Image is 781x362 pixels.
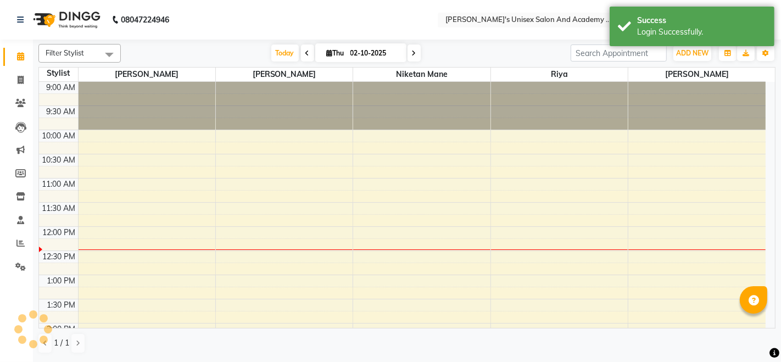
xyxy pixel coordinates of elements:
div: Success [637,15,766,26]
b: 08047224946 [121,4,169,35]
div: 2:00 PM [45,324,78,335]
span: Today [271,44,299,62]
span: [PERSON_NAME] [216,68,353,81]
span: [PERSON_NAME] [79,68,215,81]
div: 1:30 PM [45,299,78,311]
div: 11:00 AM [40,179,78,190]
span: 1 / 1 [54,337,69,349]
span: ADD NEW [676,49,709,57]
span: Niketan Mane [353,68,490,81]
button: ADD NEW [673,46,711,61]
div: 12:30 PM [41,251,78,263]
div: Stylist [39,68,78,79]
div: 9:00 AM [44,82,78,93]
img: logo [28,4,103,35]
input: Search Appointment [571,44,667,62]
div: 11:30 AM [40,203,78,214]
span: Filter Stylist [46,48,84,57]
div: 12:00 PM [41,227,78,238]
span: [PERSON_NAME] [628,68,766,81]
div: 9:30 AM [44,106,78,118]
div: Login Successfully. [637,26,766,38]
div: 10:00 AM [40,130,78,142]
input: 2025-10-02 [347,45,402,62]
span: Riya [491,68,628,81]
div: 1:00 PM [45,275,78,287]
div: 10:30 AM [40,154,78,166]
span: Thu [324,49,347,57]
